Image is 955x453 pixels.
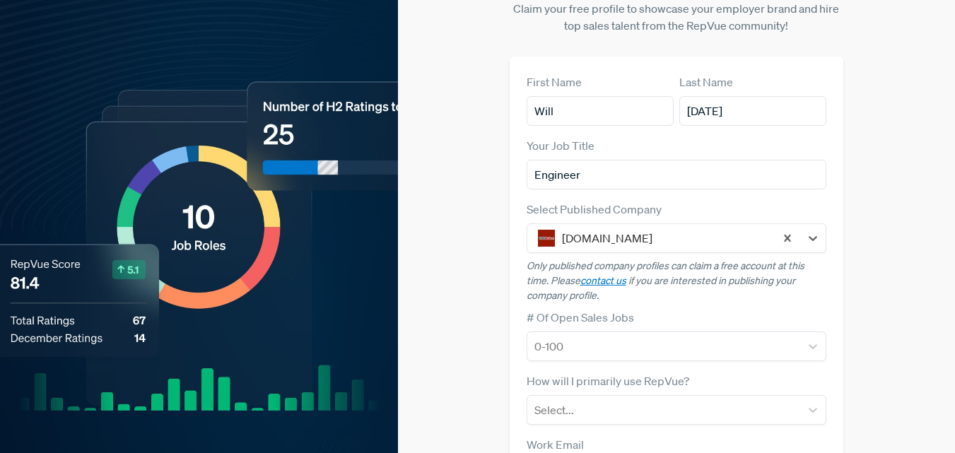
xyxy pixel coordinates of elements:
img: 1000Bulbs.com [538,230,555,247]
label: Last Name [679,73,733,90]
p: Only published company profiles can claim a free account at this time. Please if you are interest... [527,259,827,303]
label: Select Published Company [527,201,662,218]
input: Title [527,160,827,189]
input: Last Name [679,96,826,126]
label: Your Job Title [527,137,594,154]
label: How will I primarily use RepVue? [527,372,689,389]
a: contact us [580,274,626,287]
label: Work Email [527,436,584,453]
input: First Name [527,96,674,126]
label: # Of Open Sales Jobs [527,309,634,326]
label: First Name [527,73,582,90]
